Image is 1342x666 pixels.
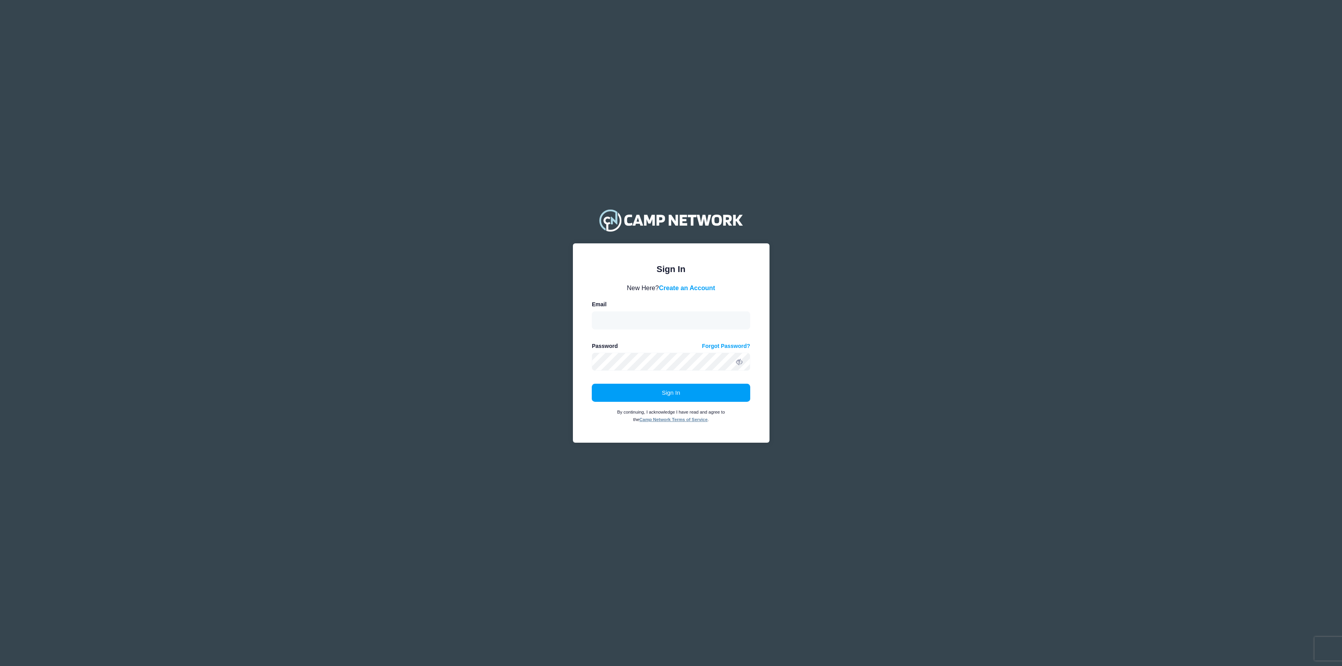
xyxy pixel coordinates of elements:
a: Create an Account [659,284,715,291]
button: Sign In [592,384,750,402]
label: Email [592,300,606,309]
a: Camp Network Terms of Service [639,417,707,422]
a: Forgot Password? [702,342,750,350]
small: By continuing, I acknowledge I have read and agree to the . [617,410,725,422]
div: New Here? [592,283,750,293]
label: Password [592,342,618,350]
div: Sign In [592,263,750,276]
img: Camp Network [596,204,746,236]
